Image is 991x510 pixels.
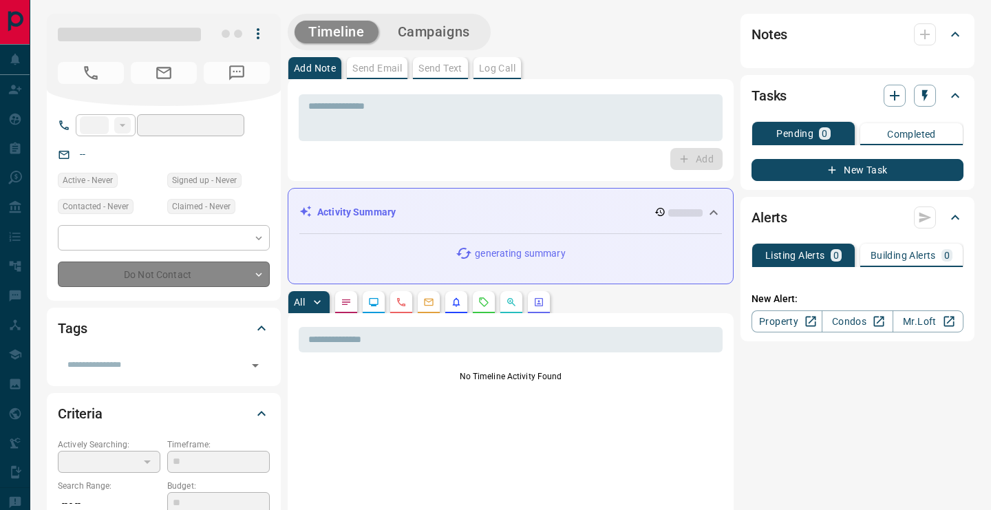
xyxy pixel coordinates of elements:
[776,129,813,138] p: Pending
[172,173,237,187] span: Signed up - Never
[246,356,265,375] button: Open
[833,251,839,260] p: 0
[58,317,87,339] h2: Tags
[63,173,113,187] span: Active - Never
[299,200,722,225] div: Activity Summary
[451,297,462,308] svg: Listing Alerts
[478,297,489,308] svg: Requests
[752,79,963,112] div: Tasks
[131,62,197,84] span: No Email
[167,438,270,451] p: Timeframe:
[752,18,963,51] div: Notes
[506,297,517,308] svg: Opportunities
[752,206,787,229] h2: Alerts
[58,438,160,451] p: Actively Searching:
[752,85,787,107] h2: Tasks
[58,312,270,345] div: Tags
[63,200,129,213] span: Contacted - Never
[752,310,822,332] a: Property
[752,23,787,45] h2: Notes
[944,251,950,260] p: 0
[423,297,434,308] svg: Emails
[822,310,893,332] a: Condos
[752,292,963,306] p: New Alert:
[893,310,963,332] a: Mr.Loft
[317,205,396,220] p: Activity Summary
[822,129,827,138] p: 0
[58,262,270,287] div: Do Not Contact
[58,403,103,425] h2: Criteria
[341,297,352,308] svg: Notes
[765,251,825,260] p: Listing Alerts
[204,62,270,84] span: No Number
[384,21,484,43] button: Campaigns
[752,201,963,234] div: Alerts
[752,159,963,181] button: New Task
[887,129,936,139] p: Completed
[533,297,544,308] svg: Agent Actions
[58,62,124,84] span: No Number
[295,21,379,43] button: Timeline
[294,297,305,307] p: All
[368,297,379,308] svg: Lead Browsing Activity
[396,297,407,308] svg: Calls
[80,149,85,160] a: --
[294,63,336,73] p: Add Note
[58,480,160,492] p: Search Range:
[299,370,723,383] p: No Timeline Activity Found
[475,246,565,261] p: generating summary
[167,480,270,492] p: Budget:
[871,251,936,260] p: Building Alerts
[172,200,231,213] span: Claimed - Never
[58,397,270,430] div: Criteria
